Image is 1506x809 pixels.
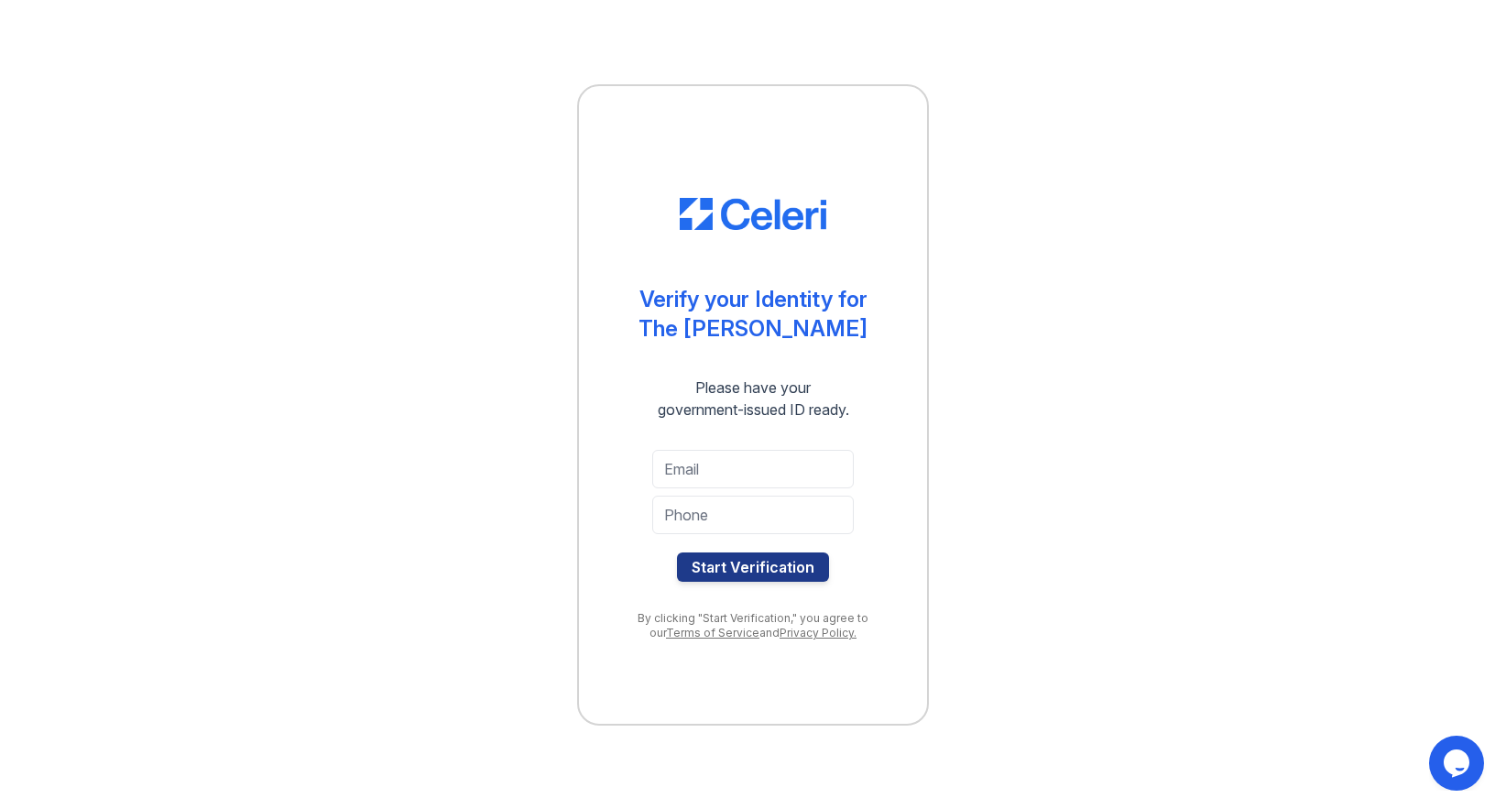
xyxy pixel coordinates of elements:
[616,611,890,640] div: By clicking "Start Verification," you agree to our and
[677,552,829,582] button: Start Verification
[638,285,868,344] div: Verify your Identity for The [PERSON_NAME]
[780,626,857,640] a: Privacy Policy.
[625,377,882,421] div: Please have your government-issued ID ready.
[1429,736,1488,791] iframe: chat widget
[680,198,826,231] img: CE_Logo_Blue-a8612792a0a2168367f1c8372b55b34899dd931a85d93a1a3d3e32e68fde9ad4.png
[652,496,854,534] input: Phone
[666,626,759,640] a: Terms of Service
[652,450,854,488] input: Email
